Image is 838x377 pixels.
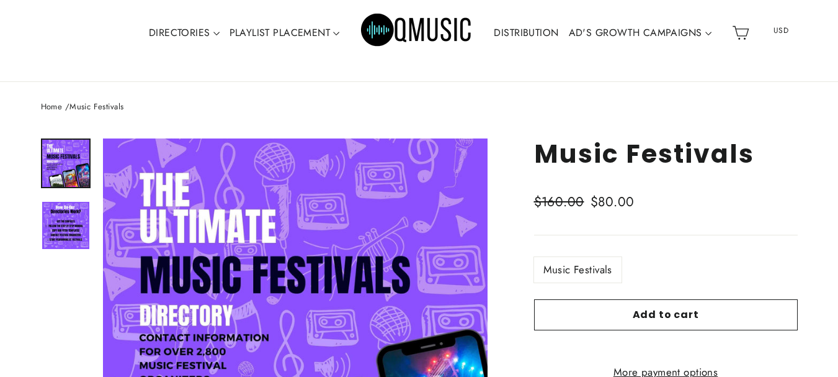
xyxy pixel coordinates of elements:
img: Music Festivals [42,140,89,187]
a: Home [41,101,63,112]
span: / [65,101,69,112]
span: $160.00 [534,193,584,211]
a: DIRECTORIES [144,19,225,47]
span: USD [757,21,805,40]
button: Add to cart [534,299,798,330]
img: Music Festivals [42,202,89,249]
label: Music Festivals [534,257,622,283]
span: $80.00 [591,193,635,211]
img: Q Music Promotions [361,5,473,61]
h1: Music Festivals [534,139,798,169]
a: AD'S GROWTH CAMPAIGNS [564,19,716,47]
a: PLAYLIST PLACEMENT [225,19,345,47]
nav: breadcrumbs [41,101,798,114]
a: DISTRIBUTION [489,19,563,47]
span: Add to cart [633,307,699,322]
